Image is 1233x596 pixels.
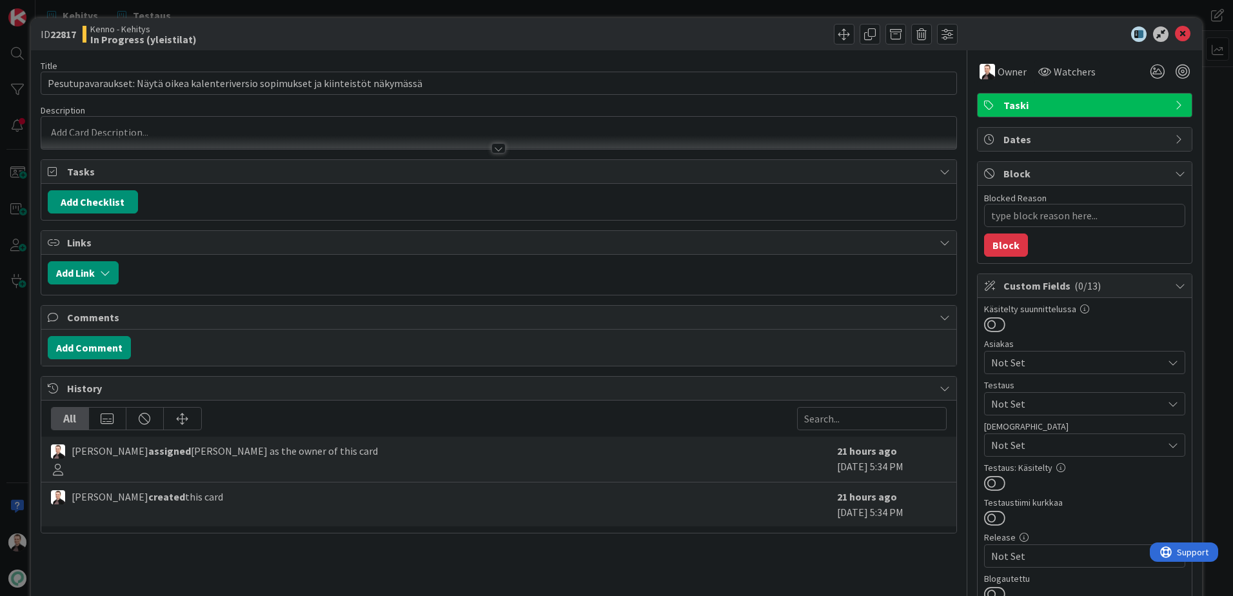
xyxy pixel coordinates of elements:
[984,422,1185,431] div: [DEMOGRAPHIC_DATA]
[72,489,223,504] span: [PERSON_NAME] this card
[1003,278,1169,293] span: Custom Fields
[1054,64,1096,79] span: Watchers
[991,437,1163,453] span: Not Set
[797,407,947,430] input: Search...
[41,60,57,72] label: Title
[991,548,1163,564] span: Not Set
[148,444,191,457] b: assigned
[48,261,119,284] button: Add Link
[1074,279,1101,292] span: ( 0/13 )
[984,533,1185,542] div: Release
[48,336,131,359] button: Add Comment
[984,381,1185,390] div: Testaus
[67,310,933,325] span: Comments
[984,339,1185,348] div: Asiakas
[90,24,197,34] span: Kenno - Kehitys
[48,190,138,214] button: Add Checklist
[1003,166,1169,181] span: Block
[980,64,995,79] img: VP
[984,463,1185,472] div: Testaus: Käsitelty
[991,355,1163,370] span: Not Set
[67,381,933,396] span: History
[27,2,59,17] span: Support
[52,408,89,430] div: All
[51,444,65,459] img: VP
[1003,97,1169,113] span: Taski
[67,164,933,179] span: Tasks
[837,443,947,475] div: [DATE] 5:34 PM
[72,443,378,459] span: [PERSON_NAME] [PERSON_NAME] as the owner of this card
[984,498,1185,507] div: Testaustiimi kurkkaa
[984,574,1185,583] div: Blogautettu
[90,34,197,45] b: In Progress (yleistilat)
[998,64,1027,79] span: Owner
[67,235,933,250] span: Links
[41,72,957,95] input: type card name here...
[50,28,76,41] b: 22817
[148,490,185,503] b: created
[837,490,897,503] b: 21 hours ago
[837,489,947,520] div: [DATE] 5:34 PM
[984,304,1185,313] div: Käsitelty suunnittelussa
[41,26,76,42] span: ID
[984,192,1047,204] label: Blocked Reason
[51,490,65,504] img: VP
[837,444,897,457] b: 21 hours ago
[1003,132,1169,147] span: Dates
[984,233,1028,257] button: Block
[41,104,85,116] span: Description
[991,396,1163,412] span: Not Set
